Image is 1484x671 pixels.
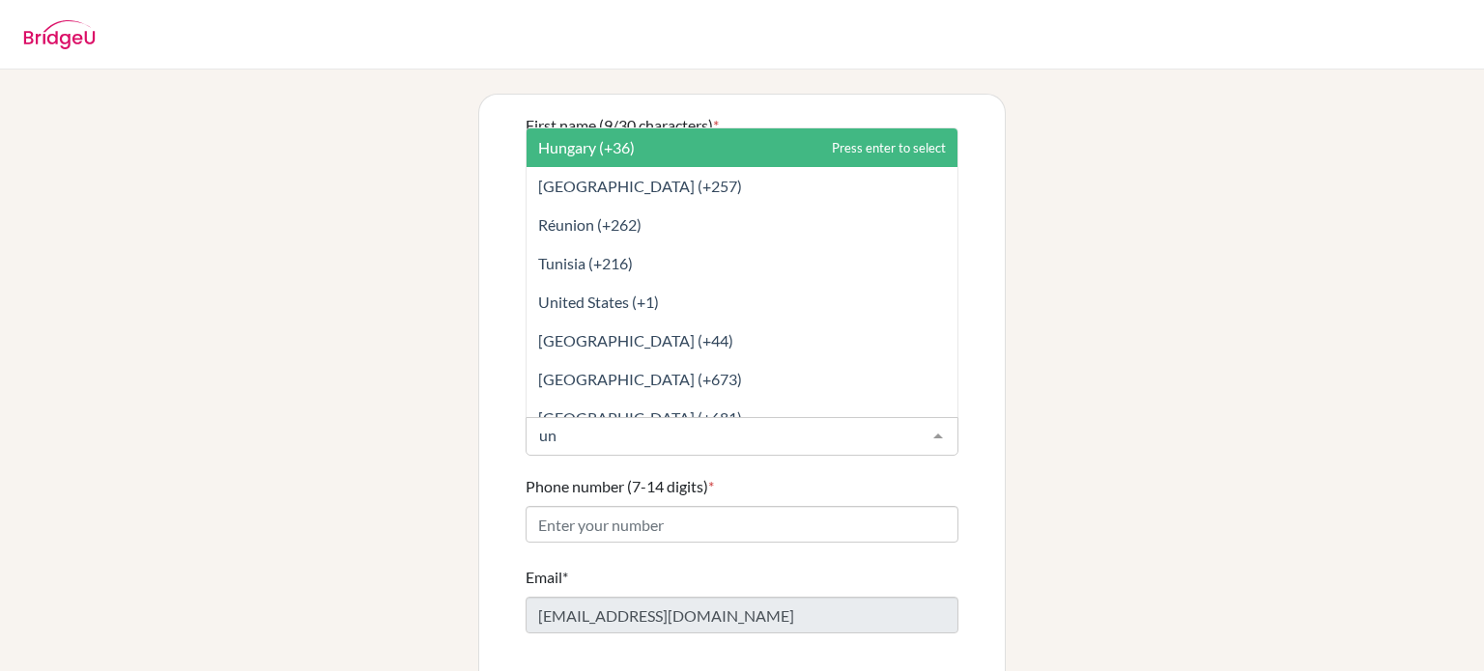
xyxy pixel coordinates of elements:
[538,408,742,427] span: [GEOGRAPHIC_DATA] (+681)
[526,114,719,137] label: First name (9/30 characters)
[538,177,742,195] span: [GEOGRAPHIC_DATA] (+257)
[538,215,642,234] span: Réunion (+262)
[526,506,958,543] input: Enter your number
[538,370,742,388] span: [GEOGRAPHIC_DATA] (+673)
[538,138,635,156] span: Hungary (+36)
[538,293,659,311] span: United States (+1)
[538,254,633,272] span: Tunisia (+216)
[538,331,733,349] span: [GEOGRAPHIC_DATA] (+44)
[534,426,919,445] input: Select a code
[526,566,568,589] label: Email*
[526,475,714,498] label: Phone number (7-14 digits)
[23,20,96,49] img: BridgeU logo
